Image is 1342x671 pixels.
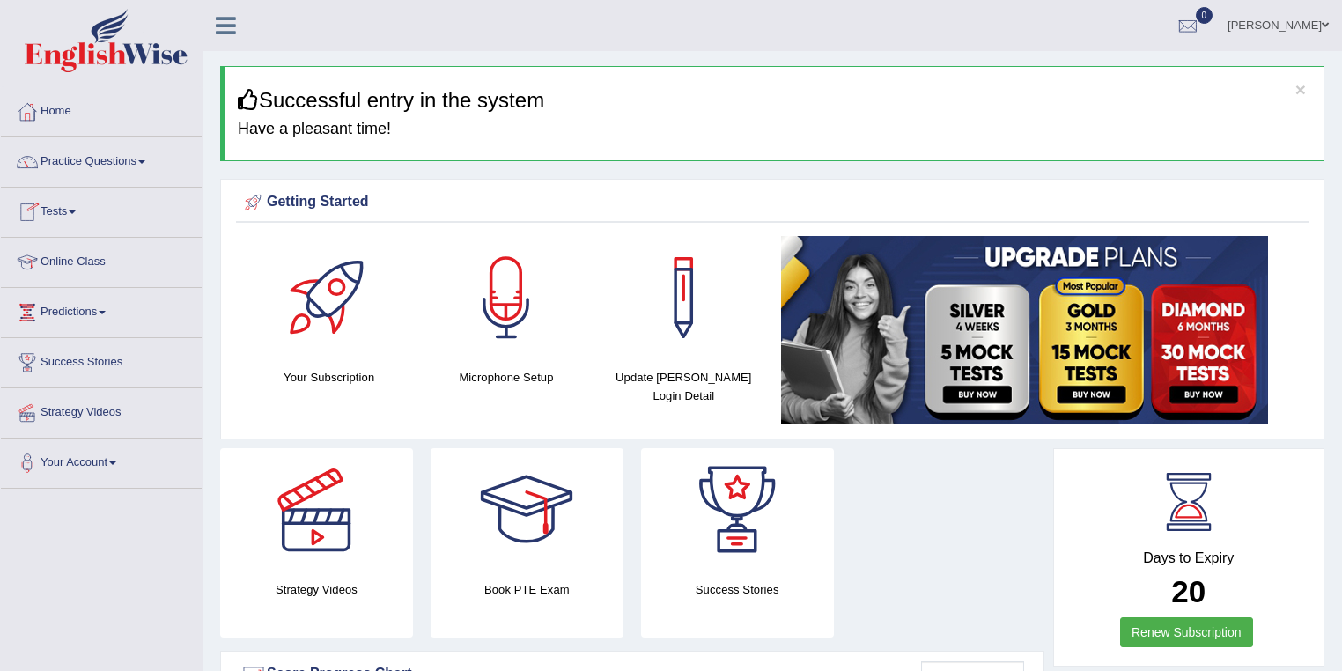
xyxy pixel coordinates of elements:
[1,388,202,432] a: Strategy Videos
[220,580,413,599] h4: Strategy Videos
[641,580,834,599] h4: Success Stories
[1196,7,1213,24] span: 0
[240,189,1304,216] div: Getting Started
[249,368,409,387] h4: Your Subscription
[1,87,202,131] a: Home
[426,368,586,387] h4: Microphone Setup
[238,89,1310,112] h3: Successful entry in the system
[781,236,1268,424] img: small5.jpg
[1,439,202,483] a: Your Account
[1,188,202,232] a: Tests
[238,121,1310,138] h4: Have a pleasant time!
[1,338,202,382] a: Success Stories
[1171,574,1206,608] b: 20
[1,238,202,282] a: Online Class
[1073,550,1305,566] h4: Days to Expiry
[1120,617,1253,647] a: Renew Subscription
[1295,80,1306,99] button: ×
[604,368,763,405] h4: Update [PERSON_NAME] Login Detail
[1,137,202,181] a: Practice Questions
[431,580,623,599] h4: Book PTE Exam
[1,288,202,332] a: Predictions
